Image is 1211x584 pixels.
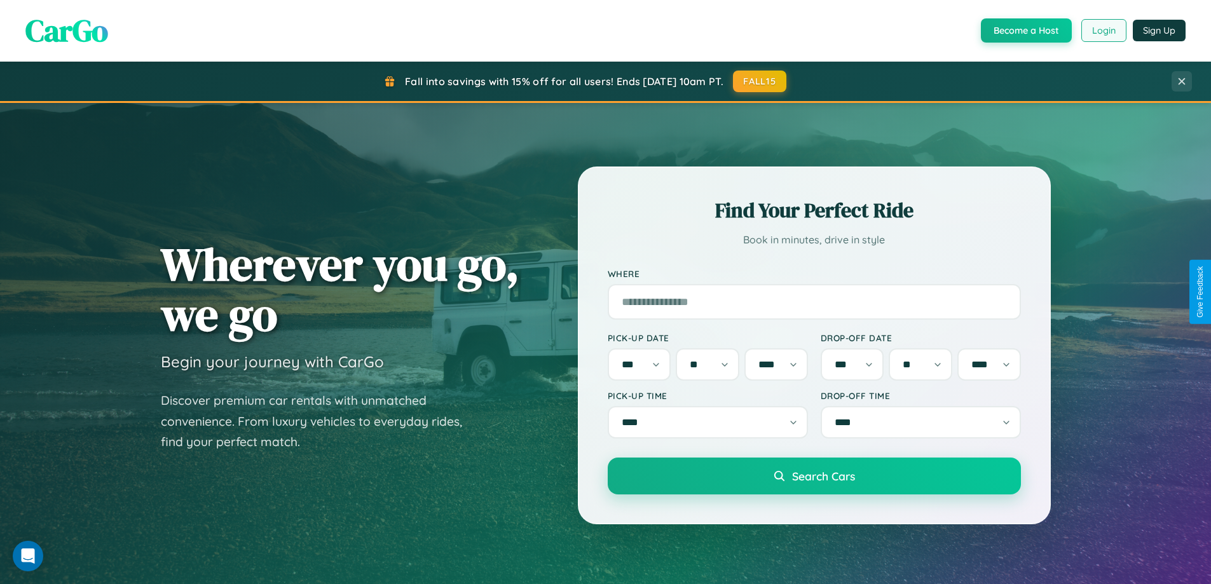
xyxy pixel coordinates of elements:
label: Where [608,268,1021,279]
label: Pick-up Time [608,390,808,401]
span: Search Cars [792,469,855,483]
button: Login [1081,19,1126,42]
label: Drop-off Date [821,332,1021,343]
button: Become a Host [981,18,1072,43]
div: Give Feedback [1196,266,1205,318]
span: CarGo [25,10,108,51]
h3: Begin your journey with CarGo [161,352,384,371]
h1: Wherever you go, we go [161,239,519,339]
span: Fall into savings with 15% off for all users! Ends [DATE] 10am PT. [405,75,723,88]
button: FALL15 [733,71,786,92]
p: Book in minutes, drive in style [608,231,1021,249]
h2: Find Your Perfect Ride [608,196,1021,224]
label: Pick-up Date [608,332,808,343]
button: Search Cars [608,458,1021,494]
p: Discover premium car rentals with unmatched convenience. From luxury vehicles to everyday rides, ... [161,390,479,452]
button: Sign Up [1133,20,1186,41]
label: Drop-off Time [821,390,1021,401]
div: Open Intercom Messenger [13,541,43,571]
